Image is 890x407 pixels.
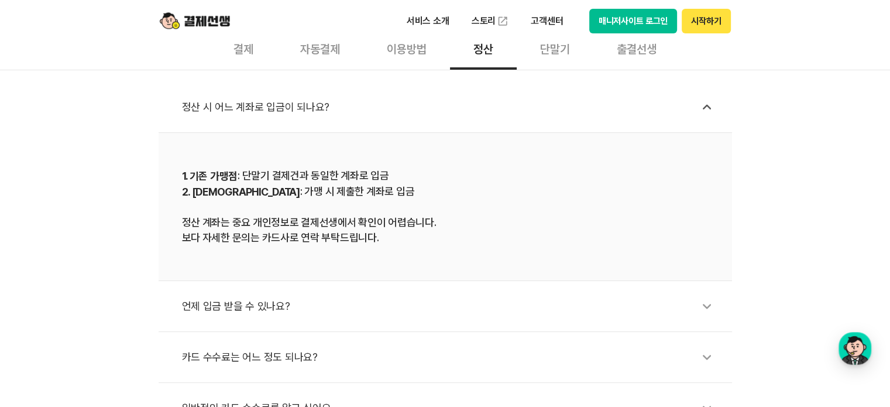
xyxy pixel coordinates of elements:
[398,11,458,32] p: 서비스 소개
[593,26,680,70] div: 출결선생
[37,299,44,309] span: 홈
[182,293,720,320] div: 언제 입금 받을 수 있나요?
[182,344,720,371] div: 카드 수수료는 어느 정도 되나요?
[151,282,225,311] a: 설정
[181,299,195,309] span: 설정
[107,300,121,309] span: 대화
[277,26,363,70] div: 자동결제
[182,170,238,182] b: 1. 기존 가맹점
[463,9,517,33] a: 스토리
[182,94,720,121] div: 정산 시 어느 계좌로 입금이 되나요?
[682,9,730,33] button: 시작하기
[589,9,678,33] button: 매니저사이트 로그인
[517,26,593,70] div: 단말기
[182,186,300,198] b: 2. [DEMOGRAPHIC_DATA]
[182,168,709,245] div: : 단말기 결제건과 동일한 계좌로 입금 : 가맹 시 제출한 계좌로 입금 정산 계좌는 중요 개인정보로 결제선생에서 확인이 어렵습니다. 보다 자세한 문의는 카드사로 연락 부탁드립니다.
[497,15,508,27] img: 외부 도메인 오픈
[363,26,450,70] div: 이용방법
[450,26,517,70] div: 정산
[210,26,277,70] div: 결제
[77,282,151,311] a: 대화
[160,10,230,32] img: logo
[4,282,77,311] a: 홈
[523,11,571,32] p: 고객센터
